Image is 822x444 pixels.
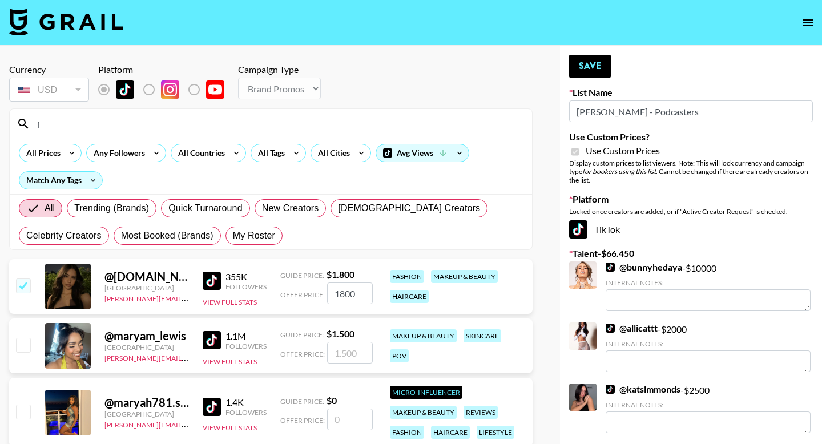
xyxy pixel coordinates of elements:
[203,398,221,416] img: TikTok
[606,324,615,333] img: TikTok
[606,278,811,287] div: Internal Notes:
[280,290,325,299] span: Offer Price:
[45,201,55,215] span: All
[98,64,233,75] div: Platform
[606,261,682,273] a: @bunnyhedaya
[606,401,811,409] div: Internal Notes:
[606,322,658,334] a: @allicattt
[104,352,273,362] a: [PERSON_NAME][EMAIL_ADDRESS][DOMAIN_NAME]
[203,357,257,366] button: View Full Stats
[431,426,470,439] div: haircare
[9,8,123,35] img: Grail Talent
[338,201,480,215] span: [DEMOGRAPHIC_DATA] Creators
[390,406,457,419] div: makeup & beauty
[327,342,373,364] input: 1.500
[569,87,813,98] label: List Name
[431,270,498,283] div: makeup & beauty
[203,298,257,306] button: View Full Stats
[280,397,324,406] span: Guide Price:
[280,271,324,280] span: Guide Price:
[569,131,813,143] label: Use Custom Prices?
[161,80,179,99] img: Instagram
[586,145,660,156] span: Use Custom Prices
[98,78,233,102] div: List locked to TikTok.
[280,330,324,339] span: Guide Price:
[19,144,63,162] div: All Prices
[87,144,147,162] div: Any Followers
[225,282,267,291] div: Followers
[233,229,275,243] span: My Roster
[797,11,820,34] button: open drawer
[327,328,354,339] strong: $ 1.500
[569,193,813,205] label: Platform
[327,269,354,280] strong: $ 1.800
[311,144,352,162] div: All Cities
[327,409,373,430] input: 0
[464,406,498,419] div: reviews
[390,270,424,283] div: fashion
[262,201,319,215] span: New Creators
[606,340,811,348] div: Internal Notes:
[19,172,102,189] div: Match Any Tags
[121,229,213,243] span: Most Booked (Brands)
[390,386,462,399] div: Micro-Influencer
[104,329,189,343] div: @ maryam_lewis
[327,395,337,406] strong: $ 0
[225,271,267,282] div: 355K
[9,64,89,75] div: Currency
[104,292,382,303] a: [PERSON_NAME][EMAIL_ADDRESS][PERSON_NAME][PERSON_NAME][DOMAIN_NAME]
[104,284,189,292] div: [GEOGRAPHIC_DATA]
[582,167,656,176] em: for bookers using this list
[280,416,325,425] span: Offer Price:
[238,64,321,75] div: Campaign Type
[251,144,287,162] div: All Tags
[464,329,501,342] div: skincare
[206,80,224,99] img: YouTube
[9,75,89,104] div: Currency is locked to USD
[390,349,409,362] div: pov
[477,426,514,439] div: lifestyle
[606,384,811,433] div: - $ 2500
[26,229,102,243] span: Celebrity Creators
[569,220,813,239] div: TikTok
[606,261,811,311] div: - $ 10000
[104,418,273,429] a: [PERSON_NAME][EMAIL_ADDRESS][DOMAIN_NAME]
[104,343,189,352] div: [GEOGRAPHIC_DATA]
[116,80,134,99] img: TikTok
[569,207,813,216] div: Locked once creators are added, or if "Active Creator Request" is checked.
[376,144,469,162] div: Avg Views
[225,408,267,417] div: Followers
[390,290,429,303] div: haircare
[606,384,680,395] a: @katsimmonds
[225,330,267,342] div: 1.1M
[225,397,267,408] div: 1.4K
[390,329,457,342] div: makeup & beauty
[569,55,611,78] button: Save
[104,410,189,418] div: [GEOGRAPHIC_DATA]
[171,144,227,162] div: All Countries
[225,342,267,350] div: Followers
[104,269,189,284] div: @ [DOMAIN_NAME]
[203,272,221,290] img: TikTok
[569,248,813,259] label: Talent - $ 66.450
[569,159,813,184] div: Display custom prices to list viewers. Note: This will lock currency and campaign type . Cannot b...
[569,220,587,239] img: TikTok
[30,115,525,133] input: Search by User Name
[390,426,424,439] div: fashion
[168,201,243,215] span: Quick Turnaround
[203,331,221,349] img: TikTok
[203,423,257,432] button: View Full Stats
[606,263,615,272] img: TikTok
[280,350,325,358] span: Offer Price:
[606,385,615,394] img: TikTok
[74,201,149,215] span: Trending (Brands)
[327,282,373,304] input: 1.800
[11,80,87,100] div: USD
[104,395,189,410] div: @ maryah781.shops
[606,322,811,372] div: - $ 2000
